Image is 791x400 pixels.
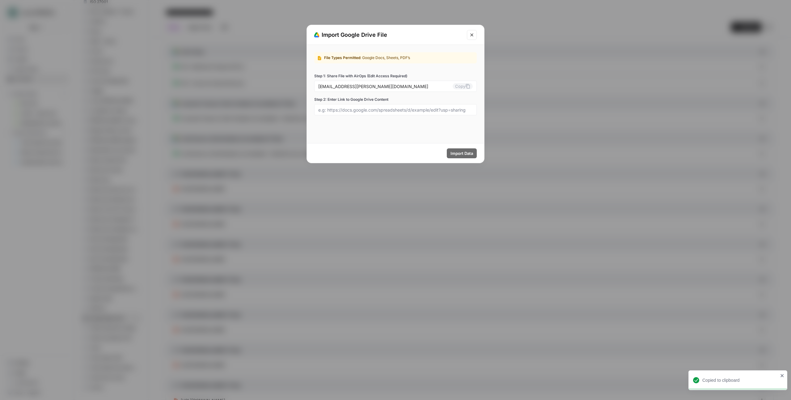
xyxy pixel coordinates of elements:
[447,148,477,158] button: Import Data
[314,73,477,79] label: Step 1: Share File with AirOps (Edit Access Required)
[780,373,785,378] button: close
[453,83,473,89] button: Copy
[450,150,473,156] span: Import Data
[702,377,778,383] div: Copied to clipboard
[314,97,477,102] label: Step 2: Enter Link to Google Drive Content
[467,30,477,40] button: Close modal
[324,55,360,60] span: File Types Permitted
[314,31,463,39] div: Import Google Drive File
[318,107,473,113] input: e.g: https://docs.google.com/spreadsheets/d/example/edit?usp=sharing
[360,55,410,60] span: : Google Docs, Sheets, PDF’s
